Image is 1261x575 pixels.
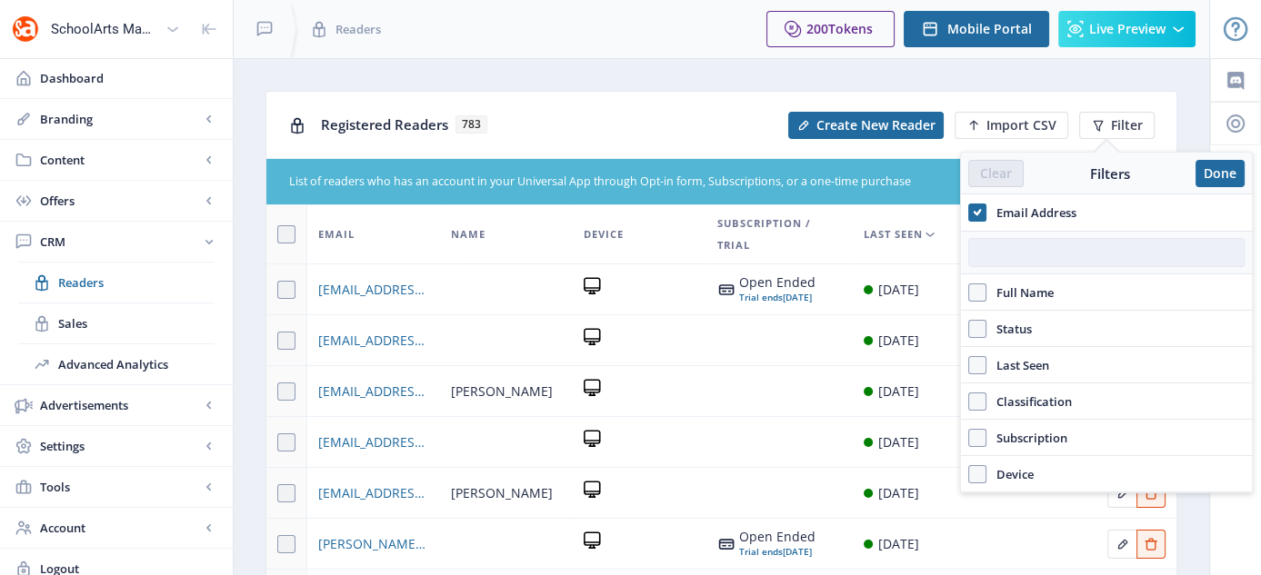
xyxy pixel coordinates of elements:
[40,478,200,496] span: Tools
[318,223,355,245] span: Email
[968,160,1024,187] button: Clear
[18,344,215,384] a: Advanced Analytics
[1107,533,1136,550] a: Edit page
[739,544,816,559] div: [DATE]
[289,173,1046,191] div: List of readers who has an account in your Universal App through Opt-in form, Subscriptions, or a...
[58,355,215,373] span: Advanced Analytics
[455,115,487,134] span: 783
[788,112,944,139] button: Create New Reader
[40,519,200,537] span: Account
[51,9,158,49] div: SchoolArts Magazine
[739,545,783,558] span: Trial ends
[986,118,1056,133] span: Import CSV
[986,463,1034,485] span: Device
[986,282,1054,303] span: Full Name
[40,192,200,210] span: Offers
[318,330,429,352] a: [EMAIL_ADDRESS][DOMAIN_NAME]
[739,291,783,303] span: Trial ends
[947,22,1032,36] span: Mobile Portal
[40,151,200,169] span: Content
[451,223,485,245] span: Name
[904,11,1049,47] button: Mobile Portal
[1196,160,1245,187] button: Done
[1058,11,1196,47] button: Live Preview
[318,381,429,402] a: [EMAIL_ADDRESS][DOMAIN_NAME]
[878,431,919,453] div: [DATE]
[318,482,429,504] a: [EMAIL_ADDRESS][DOMAIN_NAME]
[739,530,816,544] div: Open Ended
[986,354,1049,376] span: Last Seen
[739,275,816,290] div: Open Ended
[318,533,429,555] a: [PERSON_NAME][EMAIL_ADDRESS][DOMAIN_NAME]
[1089,22,1166,36] span: Live Preview
[739,290,816,304] div: [DATE]
[318,279,429,301] a: [EMAIL_ADDRESS][DOMAIN_NAME]
[717,213,842,256] span: Subscription / Trial
[58,273,215,292] span: Readers
[335,20,381,38] span: Readers
[766,11,895,47] button: 200Tokens
[878,533,919,555] div: [DATE]
[986,318,1032,340] span: Status
[58,314,215,332] span: Sales
[18,263,215,302] a: Readers
[584,223,624,245] span: Device
[40,110,200,128] span: Branding
[40,396,200,414] span: Advertisements
[944,112,1068,139] a: New page
[878,482,919,504] div: [DATE]
[318,431,429,453] a: [EMAIL_ADDRESS][DOMAIN_NAME]
[1136,482,1166,500] a: Edit page
[878,381,919,402] div: [DATE]
[878,279,919,301] div: [DATE]
[451,381,553,402] span: [PERSON_NAME]
[1024,164,1196,183] div: Filters
[11,15,40,44] img: properties.app_icon.png
[986,202,1076,223] span: Email Address
[40,233,200,251] span: CRM
[878,330,919,352] div: [DATE]
[986,391,1072,412] span: Classification
[18,303,215,343] a: Sales
[864,223,923,245] span: Last Seen
[986,427,1067,449] span: Subscription
[816,118,936,133] span: Create New Reader
[321,115,448,134] span: Registered Readers
[828,20,873,37] span: Tokens
[1136,533,1166,550] a: Edit page
[451,482,553,504] span: [PERSON_NAME]
[955,112,1068,139] button: Import CSV
[1079,112,1155,139] button: Filter
[1111,118,1143,133] span: Filter
[40,437,200,455] span: Settings
[777,112,944,139] a: New page
[1107,482,1136,500] a: Edit page
[40,69,218,87] span: Dashboard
